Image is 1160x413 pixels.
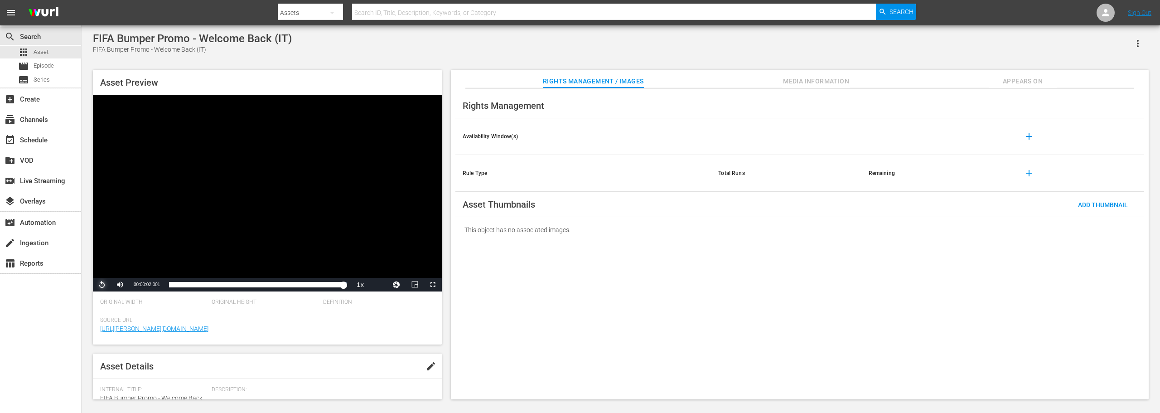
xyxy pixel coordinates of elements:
div: Progress Bar [169,282,347,287]
span: create [5,238,15,248]
span: Schedule [5,135,15,146]
span: Automation [5,217,15,228]
button: Jump To Time [387,278,406,292]
span: Internal Title: [100,386,207,394]
th: Availability Window(s) [455,118,711,155]
span: Asset Thumbnails [463,199,535,210]
th: Remaining [861,155,1011,192]
span: Episode [18,61,29,72]
span: Overlays [5,196,15,207]
th: Total Runs [711,155,861,192]
span: Live Streaming [5,175,15,186]
span: Asset Details [100,361,154,372]
button: Replay [93,278,111,292]
button: Add Thumbnail [1071,196,1135,213]
span: Media Information [782,76,850,87]
span: Search [889,4,913,20]
a: [URL][PERSON_NAME][DOMAIN_NAME] [100,325,208,332]
img: ans4CAIJ8jUAAAAAAAAAAAAAAAAAAAAAAAAgQb4GAAAAAAAAAAAAAAAAAAAAAAAAJMjXAAAAAAAAAAAAAAAAAAAAAAAAgAT5G... [22,2,65,24]
span: Asset [34,48,48,57]
span: Series [18,74,29,85]
button: Picture-in-Picture [406,278,424,292]
button: Search [876,4,916,20]
button: add [1018,126,1040,147]
button: Fullscreen [424,278,442,292]
th: Rule Type [455,155,711,192]
span: Episode [34,61,54,70]
span: Rights Management [463,100,544,111]
span: Asset Preview [100,77,158,88]
button: add [1018,162,1040,184]
div: Video Player [93,95,442,292]
span: Reports [5,258,15,269]
div: This object has no associated images. [455,217,1144,243]
div: FIFA Bumper Promo - Welcome Back (IT) [93,32,292,45]
span: Source Url [100,317,430,324]
span: Definition [323,299,430,306]
span: VOD [5,155,15,166]
span: Original Width [100,299,207,306]
div: FIFA Bumper Promo - Welcome Back (IT) [93,45,292,54]
span: FIFA Bumper Promo - Welcome Back (IT) [100,394,203,411]
a: Sign Out [1128,9,1151,16]
span: menu [5,7,16,18]
span: add [1024,131,1034,142]
span: Channels [5,114,15,125]
span: Series [34,75,50,84]
button: edit [420,355,442,377]
span: 00:00:02.001 [134,282,160,287]
span: Asset [18,47,29,58]
span: edit [425,361,436,372]
span: Create [5,94,15,105]
span: Appears On [989,76,1057,87]
span: Description: [212,386,430,394]
span: Add Thumbnail [1071,201,1135,209]
span: Original Height [212,299,319,306]
button: Playback Rate [351,278,369,292]
span: add [1024,168,1034,179]
button: Mute [111,278,129,292]
span: Rights Management / Images [543,76,643,87]
span: Search [5,31,15,42]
